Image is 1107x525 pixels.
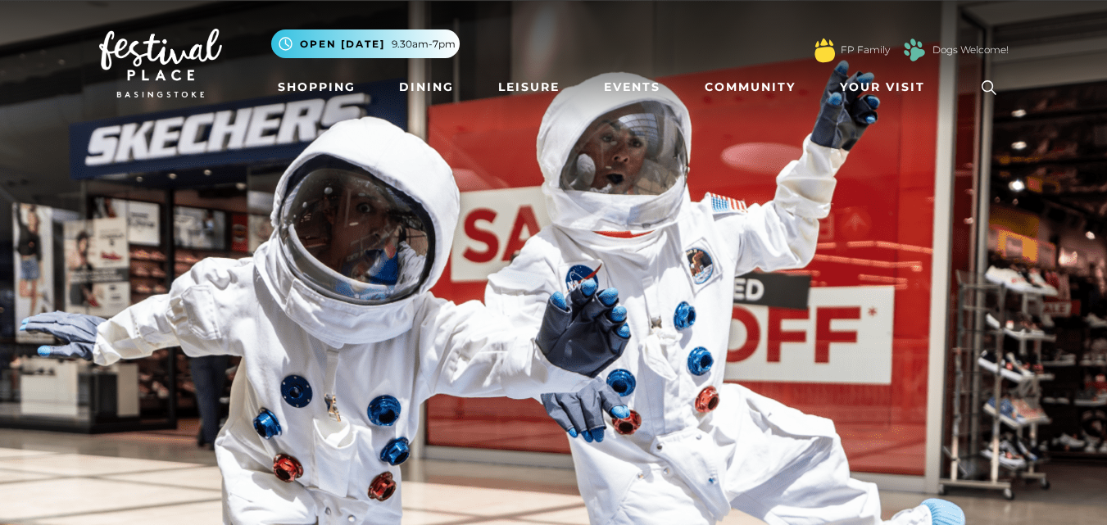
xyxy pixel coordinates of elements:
[698,72,802,102] a: Community
[932,43,1009,57] a: Dogs Welcome!
[392,37,456,52] span: 9.30am-7pm
[840,79,925,96] span: Your Visit
[833,72,940,102] a: Your Visit
[597,72,667,102] a: Events
[492,72,566,102] a: Leisure
[841,43,890,57] a: FP Family
[300,37,385,52] span: Open [DATE]
[99,29,222,97] img: Festival Place Logo
[271,72,362,102] a: Shopping
[271,29,460,58] button: Open [DATE] 9.30am-7pm
[392,72,460,102] a: Dining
